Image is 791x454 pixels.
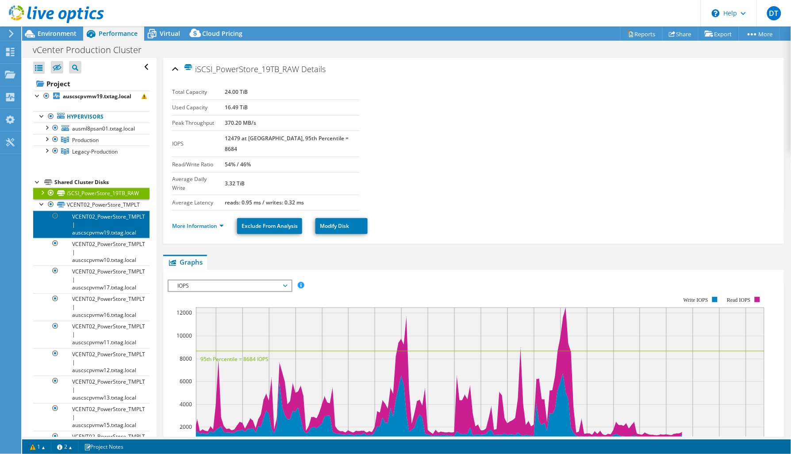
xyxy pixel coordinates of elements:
[225,88,248,96] b: 24.00 TiB
[72,136,99,144] span: Production
[160,29,180,38] span: Virtual
[184,64,299,74] span: iSCSI_PowerStore_19TB_RAW
[698,27,739,41] a: Export
[33,293,150,321] a: VCENT02_PowerStore_TMPLT | auscscpvmw16.txtag.local
[72,148,118,155] span: Legacy-Production
[301,64,326,74] span: Details
[29,45,155,55] h1: vCenter Production Cluster
[177,309,192,316] text: 12000
[33,199,150,211] a: VCENT02_PowerStore_TMPLT
[33,146,150,157] a: Legacy-Production
[225,161,251,168] b: 54% / 46%
[727,297,751,303] text: Read IOPS
[33,348,150,376] a: VCENT02_PowerStore_TMPLT | auscscpvmw12.txtag.local
[177,332,192,339] text: 10000
[172,222,224,230] a: More Information
[620,27,663,41] a: Reports
[237,218,302,234] a: Exclude From Analysis
[172,139,225,148] label: IOPS
[33,91,150,102] a: auscscpvmw19.txtag.local
[225,199,304,206] b: reads: 0.95 ms / writes: 0.32 ms
[51,441,78,452] a: 2
[202,29,242,38] span: Cloud Pricing
[33,376,150,403] a: VCENT02_PowerStore_TMPLT | auscscpvmw13.txtag.local
[172,119,225,127] label: Peak Throughput
[225,104,248,111] b: 16.49 TiB
[315,218,368,234] a: Modify Disk
[33,123,150,134] a: ausml8psan01.txtag.local
[225,135,349,153] b: 12479 at [GEOGRAPHIC_DATA], 95th Percentile = 8684
[33,77,150,91] a: Project
[33,211,150,238] a: VCENT02_PowerStore_TMPLT | auscscpvmw19.txtag.local
[172,103,225,112] label: Used Capacity
[33,238,150,265] a: VCENT02_PowerStore_TMPLT | auscscpvmw10.txtag.local
[63,92,131,100] b: auscscpvmw19.txtag.local
[180,400,192,408] text: 4000
[662,27,699,41] a: Share
[767,6,781,20] span: DT
[168,258,203,266] span: Graphs
[172,175,225,192] label: Average Daily Write
[172,160,225,169] label: Read/Write Ratio
[225,119,257,127] b: 370.20 MB/s
[78,441,130,452] a: Project Notes
[33,188,150,199] a: iSCSI_PowerStore_19TB_RAW
[739,27,780,41] a: More
[54,177,150,188] div: Shared Cluster Disks
[72,125,135,132] span: ausml8psan01.txtag.local
[180,355,192,362] text: 8000
[33,134,150,146] a: Production
[24,441,51,452] a: 1
[99,29,138,38] span: Performance
[200,355,269,363] text: 95th Percentile = 8684 IOPS
[180,423,192,431] text: 2000
[33,111,150,123] a: Hypervisors
[33,265,150,293] a: VCENT02_PowerStore_TMPLT | auscscpvmw17.txtag.local
[38,29,77,38] span: Environment
[33,321,150,348] a: VCENT02_PowerStore_TMPLT | auscscpvmw11.txtag.local
[33,403,150,431] a: VCENT02_PowerStore_TMPLT | auscscpvmw15.txtag.local
[172,198,225,207] label: Average Latency
[683,297,708,303] text: Write IOPS
[225,180,245,187] b: 3.32 TiB
[180,377,192,385] text: 6000
[172,88,225,96] label: Total Capacity
[173,281,287,291] span: IOPS
[712,9,720,17] svg: \n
